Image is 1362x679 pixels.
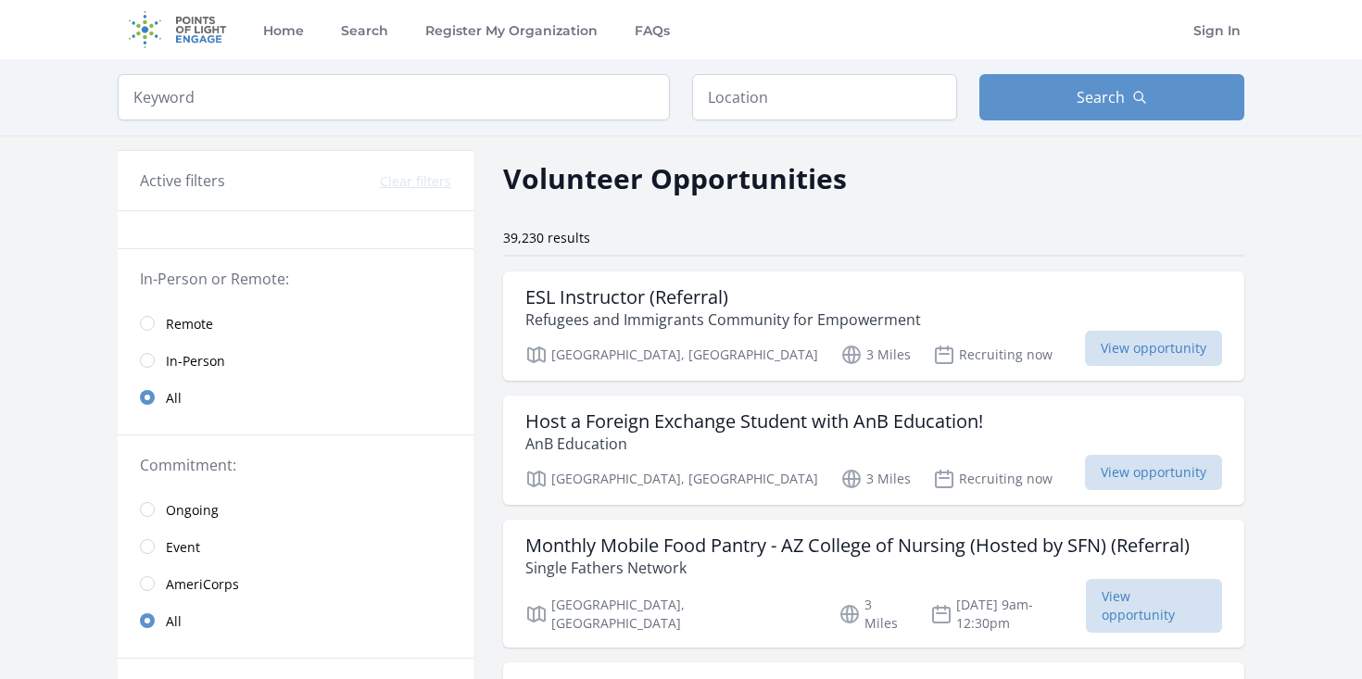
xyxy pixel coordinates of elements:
p: 3 Miles [839,596,908,633]
input: Location [692,74,957,120]
a: Ongoing [118,491,473,528]
p: [GEOGRAPHIC_DATA], [GEOGRAPHIC_DATA] [525,596,816,633]
span: View opportunity [1086,579,1222,633]
p: [DATE] 9am-12:30pm [930,596,1086,633]
button: Clear filters [380,172,451,191]
span: AmeriCorps [166,575,239,594]
a: All [118,379,473,416]
p: Refugees and Immigrants Community for Empowerment [525,308,921,331]
h2: Volunteer Opportunities [503,157,847,199]
span: Remote [166,315,213,333]
h3: ESL Instructor (Referral) [525,286,921,308]
p: Recruiting now [933,344,1053,366]
button: Search [979,74,1244,120]
span: In-Person [166,352,225,371]
a: ESL Instructor (Referral) Refugees and Immigrants Community for Empowerment [GEOGRAPHIC_DATA], [G... [503,271,1244,381]
span: Ongoing [166,501,219,520]
a: Remote [118,305,473,342]
span: 39,230 results [503,229,590,246]
a: In-Person [118,342,473,379]
legend: Commitment: [140,454,451,476]
span: Event [166,538,200,557]
p: [GEOGRAPHIC_DATA], [GEOGRAPHIC_DATA] [525,468,818,490]
p: Recruiting now [933,468,1053,490]
span: Search [1077,86,1125,108]
p: 3 Miles [840,468,911,490]
a: All [118,602,473,639]
span: All [166,389,182,408]
a: Monthly Mobile Food Pantry - AZ College of Nursing (Hosted by SFN) (Referral) Single Fathers Netw... [503,520,1244,648]
span: View opportunity [1085,331,1222,366]
h3: Active filters [140,170,225,192]
span: View opportunity [1085,455,1222,490]
p: AnB Education [525,433,983,455]
a: AmeriCorps [118,565,473,602]
span: All [166,612,182,631]
a: Event [118,528,473,565]
p: 3 Miles [840,344,911,366]
legend: In-Person or Remote: [140,268,451,290]
p: [GEOGRAPHIC_DATA], [GEOGRAPHIC_DATA] [525,344,818,366]
a: Host a Foreign Exchange Student with AnB Education! AnB Education [GEOGRAPHIC_DATA], [GEOGRAPHIC_... [503,396,1244,505]
h3: Host a Foreign Exchange Student with AnB Education! [525,410,983,433]
h3: Monthly Mobile Food Pantry - AZ College of Nursing (Hosted by SFN) (Referral) [525,534,1190,557]
input: Keyword [118,74,670,120]
p: Single Fathers Network [525,557,1190,579]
